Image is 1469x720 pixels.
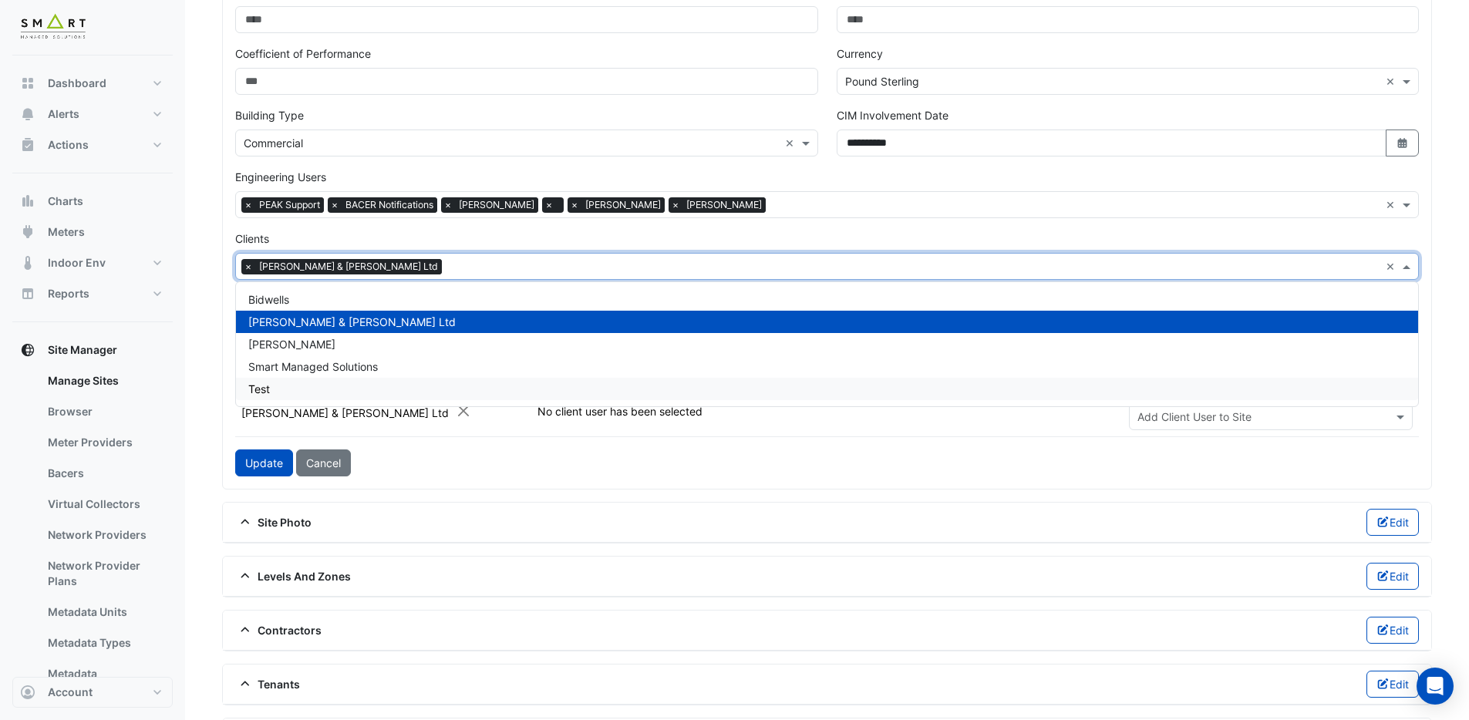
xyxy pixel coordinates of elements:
a: Manage Sites [35,365,173,396]
button: Update [235,449,293,476]
span: Bidwells [248,293,289,306]
button: Cancel [296,449,351,476]
span: Actions [48,137,89,153]
span: [PERSON_NAME] [455,197,538,213]
span: Smart Managed Solutions [248,360,378,373]
app-icon: Site Manager [20,342,35,358]
span: Indoor Env [48,255,106,271]
a: Bacers [35,458,173,489]
app-icon: Charts [20,193,35,209]
span: Meters [48,224,85,240]
span: × [669,197,682,213]
app-icon: Meters [20,224,35,240]
span: Account [48,685,93,700]
span: × [241,259,255,274]
a: Metadata Units [35,597,173,627]
span: × [568,197,581,213]
span: Reports [48,286,89,301]
span: BACER Notifications [342,197,437,213]
label: Engineering Users [235,169,326,185]
div: Options List [236,282,1418,406]
label: CIM Involvement Date [837,107,948,123]
img: Company Logo [19,12,88,43]
div: Open Intercom Messenger [1417,668,1454,705]
app-icon: Indoor Env [20,255,35,271]
a: Virtual Collectors [35,489,173,520]
button: Indoor Env [12,247,173,278]
span: Site Manager [48,342,117,358]
span: [PERSON_NAME] [682,197,766,213]
label: Coefficient of Performance [235,45,371,62]
button: Actions [12,130,173,160]
a: Browser [35,396,173,427]
app-icon: Alerts [20,106,35,122]
span: Charts [48,193,83,209]
button: Close [455,403,471,419]
span: Clear [1386,258,1399,274]
button: Edit [1366,563,1420,590]
span: Contractors [235,622,322,638]
span: PEAK Support [255,197,324,213]
label: Building Type [235,107,304,123]
app-icon: Reports [20,286,35,301]
span: Clear [1386,197,1399,213]
span: Alerts [48,106,79,122]
button: Dashboard [12,68,173,99]
span: Levels And Zones [235,568,351,584]
button: Meters [12,217,173,247]
span: Clear [1386,73,1399,89]
a: Meter Providers [35,427,173,458]
app-icon: Dashboard [20,76,35,91]
div: [PERSON_NAME] & [PERSON_NAME] Ltd [241,403,471,421]
app-icon: Actions [20,137,35,153]
span: × [542,197,556,213]
td: No client user has been selected [531,396,1124,436]
button: Edit [1366,671,1420,698]
span: Test [248,382,270,395]
button: Alerts [12,99,173,130]
label: Currency [837,45,883,62]
span: [PERSON_NAME] [581,197,665,213]
button: Charts [12,186,173,217]
button: Reports [12,278,173,309]
a: Metadata Types [35,627,173,658]
button: Site Manager [12,335,173,365]
label: Clients [235,230,269,247]
a: Network Provider Plans [35,550,173,597]
span: Clear [785,135,798,151]
a: Metadata [35,658,173,689]
span: Tenants [235,676,300,692]
fa-icon: Select Date [1396,136,1410,150]
span: Site Photo [235,514,312,530]
button: Edit [1366,509,1420,536]
span: Dashboard [48,76,106,91]
span: × [241,197,255,213]
button: Edit [1366,617,1420,644]
span: × [328,197,342,213]
button: Account [12,677,173,708]
span: × [441,197,455,213]
span: [PERSON_NAME] & [PERSON_NAME] Ltd [248,315,456,328]
a: Network Providers [35,520,173,550]
span: [PERSON_NAME] & [PERSON_NAME] Ltd [255,259,442,274]
span: [PERSON_NAME] [248,338,335,351]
